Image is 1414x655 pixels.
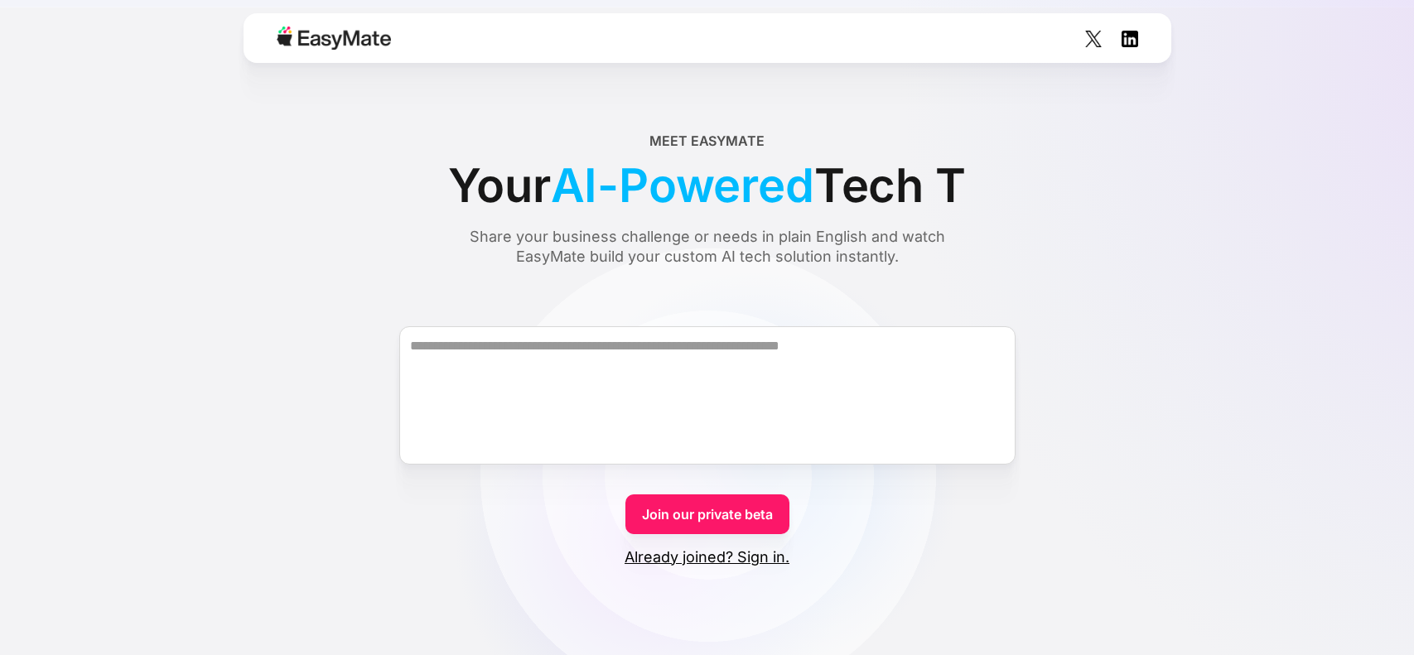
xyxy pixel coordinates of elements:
[625,494,789,534] a: Join our private beta
[438,227,977,267] div: Share your business challenge or needs in plain English and watch EasyMate build your custom AI t...
[1122,31,1138,47] img: Social Icon
[448,151,965,220] div: Your
[814,151,966,220] span: Tech T
[277,26,391,50] img: Easymate logo
[625,547,789,567] a: Already joined? Sign in.
[1085,31,1102,47] img: Social Icon
[551,151,814,220] span: AI-Powered
[111,296,1304,567] form: Form
[649,131,765,151] div: Meet EasyMate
